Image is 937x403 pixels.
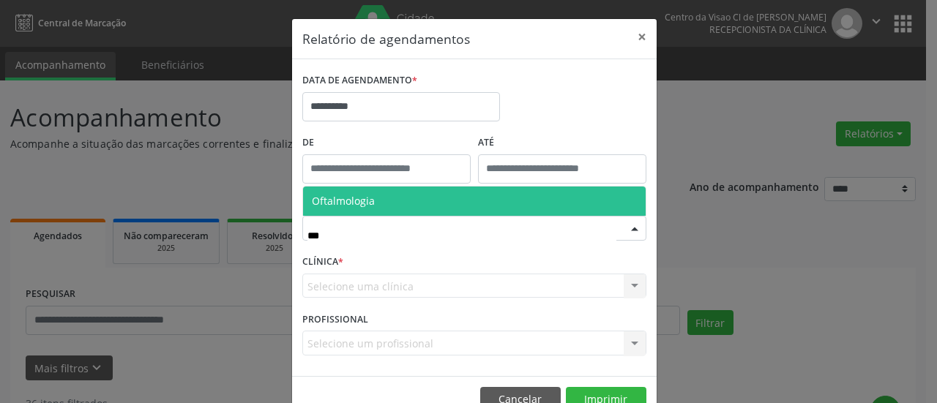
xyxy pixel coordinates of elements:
label: De [302,132,471,154]
label: CLÍNICA [302,251,343,274]
label: ATÉ [478,132,646,154]
label: PROFISSIONAL [302,308,368,331]
label: DATA DE AGENDAMENTO [302,69,417,92]
button: Close [627,19,657,55]
h5: Relatório de agendamentos [302,29,470,48]
span: Oftalmologia [312,194,375,208]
